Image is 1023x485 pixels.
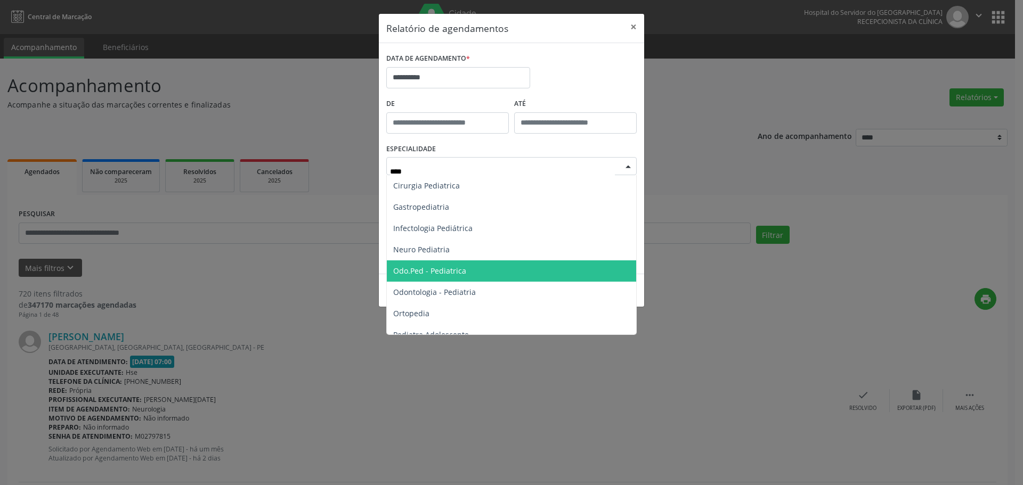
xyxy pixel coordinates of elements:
[393,308,429,318] span: Ortopedia
[386,51,470,67] label: DATA DE AGENDAMENTO
[393,330,469,340] span: Pediatra Adolescente
[393,287,476,297] span: Odontologia - Pediatria
[393,223,473,233] span: Infectologia Pediátrica
[386,141,436,158] label: ESPECIALIDADE
[393,244,450,254] span: Neuro Pediatria
[386,21,508,35] h5: Relatório de agendamentos
[393,202,449,212] span: Gastropediatria
[393,266,466,276] span: Odo.Ped - Pediatrica
[393,180,460,191] span: Cirurgia Pediatrica
[386,96,509,112] label: De
[514,96,637,112] label: ATÉ
[623,14,644,40] button: Close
